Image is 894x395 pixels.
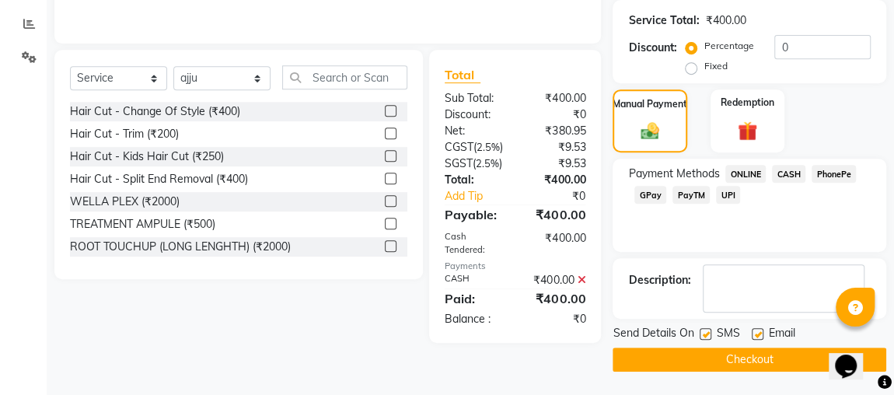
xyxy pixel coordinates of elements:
[70,171,248,187] div: Hair Cut - Split End Removal (₹400)
[445,140,473,154] span: CGST
[628,272,690,288] div: Description:
[704,59,727,73] label: Fixed
[433,107,515,123] div: Discount:
[515,289,598,308] div: ₹400.00
[515,172,598,188] div: ₹400.00
[515,156,598,172] div: ₹9.53
[705,12,746,29] div: ₹400.00
[433,188,529,204] a: Add Tip
[672,186,710,204] span: PayTM
[725,165,766,183] span: ONLINE
[515,230,598,257] div: ₹400.00
[716,325,739,344] span: SMS
[634,186,666,204] span: GPay
[613,325,693,344] span: Send Details On
[282,65,407,89] input: Search or Scan
[716,186,740,204] span: UPI
[515,272,598,288] div: ₹400.00
[628,166,719,182] span: Payment Methods
[70,149,224,165] div: Hair Cut - Kids Hair Cut (₹250)
[70,126,179,142] div: Hair Cut - Trim (₹200)
[515,139,598,156] div: ₹9.53
[445,67,480,83] span: Total
[433,156,515,172] div: ( )
[433,172,515,188] div: Total:
[613,97,687,111] label: Manual Payment
[704,39,753,53] label: Percentage
[515,123,598,139] div: ₹380.95
[515,107,598,123] div: ₹0
[70,216,215,232] div: TREATMENT AMPULE (₹500)
[721,96,774,110] label: Redemption
[433,311,515,327] div: Balance :
[829,333,878,379] iframe: chat widget
[772,165,805,183] span: CASH
[529,188,597,204] div: ₹0
[445,260,585,273] div: Payments
[70,239,291,255] div: ROOT TOUCHUP (LONG LENGHTH) (₹2000)
[433,90,515,107] div: Sub Total:
[812,165,856,183] span: PhonePe
[433,230,515,257] div: Cash Tendered:
[628,40,676,56] div: Discount:
[768,325,794,344] span: Email
[433,123,515,139] div: Net:
[515,311,598,327] div: ₹0
[515,205,598,224] div: ₹400.00
[433,272,515,288] div: CASH
[433,289,515,308] div: Paid:
[477,141,500,153] span: 2.5%
[70,103,240,120] div: Hair Cut - Change Of Style (₹400)
[433,139,515,156] div: ( )
[476,157,499,170] span: 2.5%
[515,90,598,107] div: ₹400.00
[613,348,886,372] button: Checkout
[732,119,764,144] img: _gift.svg
[445,156,473,170] span: SGST
[70,194,180,210] div: WELLA PLEX (₹2000)
[628,12,699,29] div: Service Total:
[433,205,515,224] div: Payable:
[635,121,665,142] img: _cash.svg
